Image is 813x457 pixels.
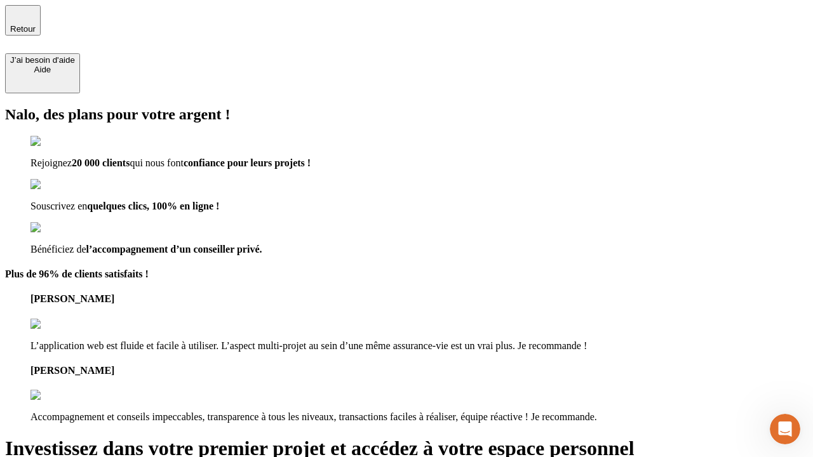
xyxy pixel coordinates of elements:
span: qui nous font [130,157,183,168]
span: Souscrivez en [30,201,87,211]
button: J’ai besoin d'aideAide [5,53,80,93]
h4: Plus de 96% de clients satisfaits ! [5,268,808,280]
img: reviews stars [30,390,93,401]
img: reviews stars [30,319,93,330]
span: Rejoignez [30,157,72,168]
iframe: Intercom live chat [770,414,800,444]
span: quelques clics, 100% en ligne ! [87,201,219,211]
img: checkmark [30,136,85,147]
h2: Nalo, des plans pour votre argent ! [5,106,808,123]
img: checkmark [30,179,85,190]
span: confiance pour leurs projets ! [184,157,311,168]
span: 20 000 clients [72,157,130,168]
h4: [PERSON_NAME] [30,365,808,376]
span: l’accompagnement d’un conseiller privé. [86,244,262,255]
div: Aide [10,65,75,74]
img: checkmark [30,222,85,234]
div: J’ai besoin d'aide [10,55,75,65]
span: Retour [10,24,36,34]
h4: [PERSON_NAME] [30,293,808,305]
p: Accompagnement et conseils impeccables, transparence à tous les niveaux, transactions faciles à r... [30,411,808,423]
span: Bénéficiez de [30,244,86,255]
p: L’application web est fluide et facile à utiliser. L’aspect multi-projet au sein d’une même assur... [30,340,808,352]
button: Retour [5,5,41,36]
